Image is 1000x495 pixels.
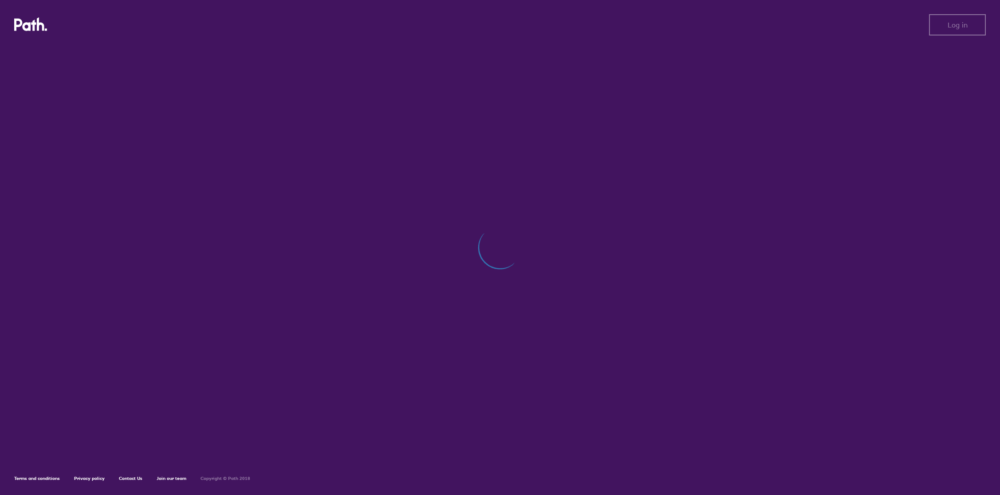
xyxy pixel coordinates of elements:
button: Log in [929,14,986,35]
a: Contact Us [119,475,142,481]
h6: Copyright © Path 2018 [201,476,250,481]
a: Join our team [157,475,186,481]
span: Log in [948,21,968,29]
a: Privacy policy [74,475,105,481]
a: Terms and conditions [14,475,60,481]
